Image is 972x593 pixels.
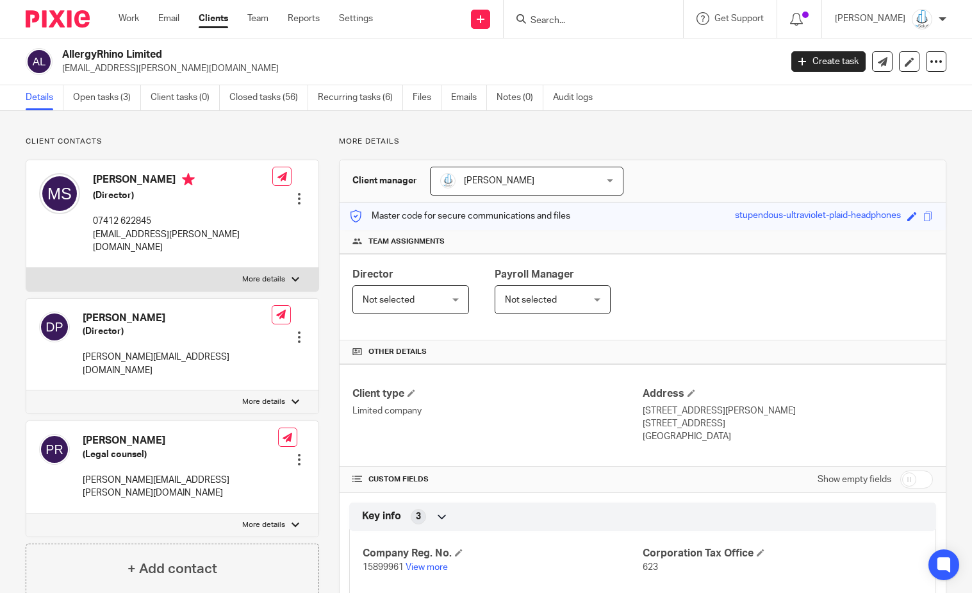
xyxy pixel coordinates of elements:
[93,189,272,202] h5: (Director)
[368,237,445,247] span: Team assignments
[464,176,534,185] span: [PERSON_NAME]
[363,563,404,572] span: 15899961
[83,312,272,325] h4: [PERSON_NAME]
[128,559,217,579] h4: + Add contact
[83,474,278,500] p: [PERSON_NAME][EMAIL_ADDRESS][PERSON_NAME][DOMAIN_NAME]
[247,12,268,25] a: Team
[26,85,63,110] a: Details
[242,520,285,530] p: More details
[349,210,570,222] p: Master code for secure communications and files
[242,397,285,407] p: More details
[339,12,373,25] a: Settings
[835,12,905,25] p: [PERSON_NAME]
[199,12,228,25] a: Clients
[735,209,901,224] div: stupendous-ultraviolet-plaid-headphones
[151,85,220,110] a: Client tasks (0)
[363,547,643,560] h4: Company Reg. No.
[553,85,602,110] a: Audit logs
[62,48,630,62] h2: AllergyRhino Limited
[229,85,308,110] a: Closed tasks (56)
[242,274,285,285] p: More details
[39,173,80,214] img: svg%3E
[73,85,141,110] a: Open tasks (3)
[119,12,139,25] a: Work
[93,215,272,228] p: 07412 622845‬
[352,269,393,280] span: Director
[182,173,195,186] i: Primary
[352,174,417,187] h3: Client manager
[643,387,933,401] h4: Address
[406,563,448,572] a: View more
[26,10,90,28] img: Pixie
[643,405,933,417] p: [STREET_ADDRESS][PERSON_NAME]
[352,405,643,417] p: Limited company
[83,351,272,377] p: [PERSON_NAME][EMAIL_ADDRESS][DOMAIN_NAME]
[363,296,415,305] span: Not selected
[791,51,866,72] a: Create task
[158,12,179,25] a: Email
[416,510,421,523] span: 3
[505,296,557,305] span: Not selected
[714,14,764,23] span: Get Support
[643,547,923,560] h4: Corporation Tax Office
[643,417,933,430] p: [STREET_ADDRESS]
[413,85,441,110] a: Files
[26,48,53,75] img: svg%3E
[440,173,456,188] img: Logo_PNG.png
[83,325,272,338] h5: (Director)
[93,228,272,255] p: [EMAIL_ADDRESS][PERSON_NAME][DOMAIN_NAME]
[288,12,320,25] a: Reports
[818,473,891,486] label: Show empty fields
[352,474,643,485] h4: CUSTOM FIELDS
[362,510,401,523] span: Key info
[39,434,70,465] img: svg%3E
[339,137,946,147] p: More details
[497,85,543,110] a: Notes (0)
[529,15,645,27] input: Search
[352,387,643,401] h4: Client type
[912,9,932,29] img: Logo_PNG.png
[62,62,772,75] p: [EMAIL_ADDRESS][PERSON_NAME][DOMAIN_NAME]
[495,269,574,280] span: Payroll Manager
[643,563,658,572] span: 623
[83,448,278,461] h5: (Legal counsel)
[318,85,403,110] a: Recurring tasks (6)
[643,430,933,443] p: [GEOGRAPHIC_DATA]
[368,347,427,357] span: Other details
[83,434,278,447] h4: [PERSON_NAME]
[26,137,319,147] p: Client contacts
[93,173,272,189] h4: [PERSON_NAME]
[451,85,487,110] a: Emails
[39,312,70,342] img: svg%3E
